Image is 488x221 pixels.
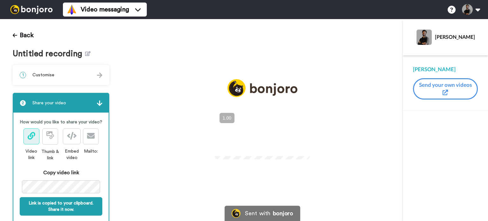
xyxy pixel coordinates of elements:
div: 1Customise [13,65,109,85]
a: Bonjoro LogoSent withbonjoro [225,206,300,221]
img: vm-color.svg [67,4,77,15]
button: Back [13,28,34,43]
span: Customise [32,72,54,78]
button: Link is copied to your clipboard. Share it now. [20,197,102,216]
img: arrow.svg [97,73,102,78]
button: Send your own videos [413,78,478,100]
div: Video link [23,148,40,161]
img: Profile Image [417,30,432,45]
div: Copy video link [20,169,102,176]
div: Embed video [61,148,83,161]
span: Untitled recording [13,49,85,59]
div: Mailto: [83,148,99,155]
img: Full screen [298,144,304,151]
p: How would you like to share your video? [20,119,102,125]
span: Video messaging [81,5,129,14]
div: bonjoro [273,211,293,216]
img: bj-logo-header-white.svg [8,5,55,14]
div: Thumb & link [39,148,61,161]
img: arrow.svg [97,100,102,106]
span: 1 [20,72,26,78]
div: Sent with [245,211,270,216]
div: [PERSON_NAME] [413,66,478,73]
img: Bonjoro Logo [232,209,241,218]
img: logo_full.png [227,79,297,97]
span: 2 [20,100,26,106]
span: Share your video [32,100,66,106]
div: [PERSON_NAME] [435,34,478,40]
